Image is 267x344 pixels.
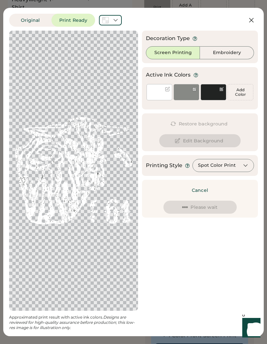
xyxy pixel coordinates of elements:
div: Spot Color Print [198,162,236,169]
button: Please wait [163,201,237,214]
button: Print Ready [51,14,95,27]
em: Designs are reviewed for high-quality assurance before production; this low-res image is for illu... [9,315,135,330]
iframe: Front Chat [236,315,264,343]
div: Embroidery [213,50,241,56]
div: Active Ink Colors [146,71,191,79]
button: Cancel [177,184,223,197]
button: Edit Background [159,134,241,147]
button: Original [9,14,51,27]
div: Add Color [230,88,251,97]
div: Decoration Type [146,35,190,42]
button: Restore background [164,117,236,130]
div: Screen Printing [154,50,192,56]
div: Approximated print result with active ink colors. [9,315,138,330]
div: Printing Style [146,162,182,169]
